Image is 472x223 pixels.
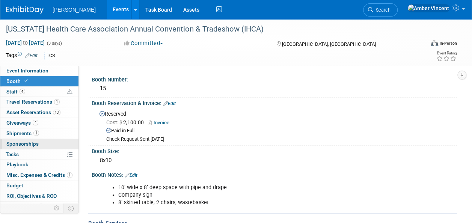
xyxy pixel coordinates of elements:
[106,127,451,134] div: Paid in Full
[6,193,57,199] span: ROI, Objectives & ROO
[0,66,78,76] a: Event Information
[391,39,457,50] div: Event Format
[97,108,451,143] div: Reserved
[0,107,78,118] a: Asset Reservations13
[6,51,38,60] td: Tags
[63,203,79,213] td: Toggle Event Tabs
[20,89,25,94] span: 4
[44,52,57,60] div: TCS
[6,203,44,209] span: Attachments
[6,39,45,46] span: [DATE] [DATE]
[33,120,38,125] span: 4
[0,170,78,180] a: Misc. Expenses & Credits1
[6,78,29,84] span: Booth
[148,120,173,125] a: Invoice
[0,139,78,149] a: Sponsorships
[0,76,78,86] a: Booth
[92,74,457,83] div: Booth Number:
[106,136,451,143] div: Check Request Sent [DATE]
[6,99,60,105] span: Travel Reservations
[118,184,380,191] li: 10’ wide x 8’ deep space with pipe and drape
[38,203,44,209] span: 3
[106,119,123,125] span: Cost: $
[0,118,78,128] a: Giveaways4
[125,173,137,178] a: Edit
[6,89,25,95] span: Staff
[0,87,78,97] a: Staff4
[0,181,78,191] a: Budget
[53,7,96,13] span: [PERSON_NAME]
[6,182,23,188] span: Budget
[22,40,29,46] span: to
[0,202,78,212] a: Attachments3
[6,151,19,157] span: Tasks
[6,172,72,178] span: Misc. Expenses & Credits
[436,51,457,55] div: Event Rating
[6,109,60,115] span: Asset Reservations
[0,128,78,139] a: Shipments1
[363,3,398,17] a: Search
[0,160,78,170] a: Playbook
[373,7,391,13] span: Search
[33,130,39,136] span: 1
[92,98,457,107] div: Booth Reservation & Invoice:
[0,149,78,160] a: Tasks
[121,39,166,47] button: Committed
[92,169,457,179] div: Booth Notes:
[118,199,380,206] li: 8’ skirted table, 2 chairs, wastebasket
[163,101,176,106] a: Edit
[106,119,147,125] span: 2,100.00
[46,41,62,46] span: (3 days)
[439,41,457,46] div: In-Person
[6,130,39,136] span: Shipments
[97,155,451,166] div: 8x10
[3,23,418,36] div: [US_STATE] Health Care Association Annual Convention & Tradeshow (IHCA)
[0,191,78,201] a: ROI, Objectives & ROO
[6,68,48,74] span: Event Information
[118,191,380,199] li: Company sign
[53,110,60,115] span: 13
[0,97,78,107] a: Travel Reservations1
[6,120,38,126] span: Giveaways
[282,41,376,47] span: [GEOGRAPHIC_DATA], [GEOGRAPHIC_DATA]
[407,4,449,12] img: Amber Vincent
[97,83,451,94] div: 15
[6,141,39,147] span: Sponsorships
[431,40,438,46] img: Format-Inperson.png
[6,6,44,14] img: ExhibitDay
[6,161,28,167] span: Playbook
[25,53,38,58] a: Edit
[92,146,457,155] div: Booth Size:
[24,79,28,83] i: Booth reservation complete
[54,99,60,105] span: 1
[67,89,72,95] span: Potential Scheduling Conflict -- at least one attendee is tagged in another overlapping event.
[67,172,72,178] span: 1
[50,203,63,213] td: Personalize Event Tab Strip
